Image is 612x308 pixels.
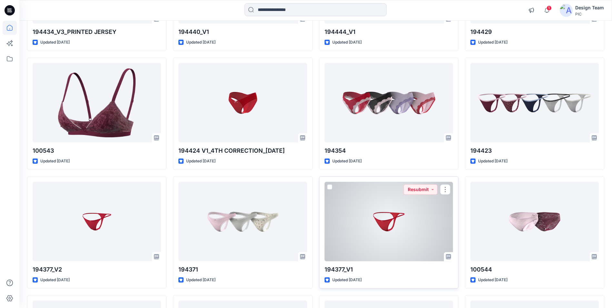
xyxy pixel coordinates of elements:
p: 194434_V3_PRINTED JERSEY [33,27,161,36]
p: 194377_V1 [325,265,453,274]
p: Updated [DATE] [332,39,362,46]
p: 194377_V2 [33,265,161,274]
a: 194377_V2 [33,182,161,261]
p: 194354 [325,146,453,155]
a: 194424 V1_4TH CORRECTION_9OCT [178,63,307,142]
p: 194444_V1 [325,27,453,36]
a: 100543 [33,63,161,142]
a: 194371 [178,182,307,261]
div: Design Team [575,4,604,12]
p: Updated [DATE] [40,158,70,165]
a: 194354 [325,63,453,142]
p: Updated [DATE] [478,158,507,165]
p: 194423 [470,146,599,155]
a: 194423 [470,63,599,142]
p: Updated [DATE] [40,277,70,283]
p: 100544 [470,265,599,274]
p: 194429 [470,27,599,36]
p: Updated [DATE] [186,158,216,165]
span: 1 [547,5,552,11]
p: 100543 [33,146,161,155]
p: 194440_V1 [178,27,307,36]
p: Updated [DATE] [478,39,507,46]
p: Updated [DATE] [186,39,216,46]
p: Updated [DATE] [332,158,362,165]
p: 194371 [178,265,307,274]
p: Updated [DATE] [332,277,362,283]
p: Updated [DATE] [478,277,507,283]
img: avatar [560,4,573,17]
a: 100544 [470,182,599,261]
p: Updated [DATE] [186,277,216,283]
a: 194377_V1 [325,182,453,261]
div: PIC [575,12,604,16]
p: 194424 V1_4TH CORRECTION_[DATE] [178,146,307,155]
p: Updated [DATE] [40,39,70,46]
